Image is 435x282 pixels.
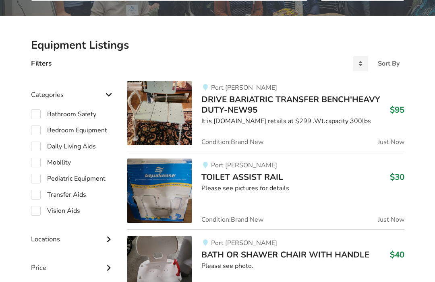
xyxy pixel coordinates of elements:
div: It is [DOMAIN_NAME] retails at $299 .Wt.capacity 300lbs [201,117,404,126]
h3: $30 [390,172,404,183]
span: Port [PERSON_NAME] [211,161,277,170]
span: Condition: Brand New [201,139,263,146]
span: Port [PERSON_NAME] [211,239,277,248]
span: TOILET ASSIST RAIL [201,172,283,183]
h3: $40 [390,250,404,260]
img: bathroom safety-toilet assist rail [127,159,192,223]
div: Categories [31,75,115,103]
span: Condition: Brand New [201,217,263,223]
span: Port [PERSON_NAME] [211,84,277,93]
span: BATH OR SHAWER CHAIR WITH HANDLE [201,249,369,261]
div: Locations [31,219,115,248]
label: Bedroom Equipment [31,126,107,136]
label: Vision Aids [31,206,80,216]
a: bathroom safety-drive bariatric transfer bench'heavy duty-new95Port [PERSON_NAME]DRIVE BARIATRIC ... [127,81,404,152]
h3: $95 [390,105,404,115]
img: bathroom safety-drive bariatric transfer bench'heavy duty-new95 [127,81,192,146]
span: Just Now [378,139,404,146]
h4: Filters [31,59,52,68]
label: Daily Living Aids [31,142,96,152]
div: Sort By [378,61,400,67]
label: Bathroom Safety [31,110,96,119]
div: Please see pictures for details [201,184,404,193]
a: bathroom safety-toilet assist rail Port [PERSON_NAME]TOILET ASSIST RAIL$30Please see pictures for... [127,152,404,230]
div: Please see photo. [201,262,404,271]
label: Transfer Aids [31,190,86,200]
label: Pediatric Equipment [31,174,106,184]
span: DRIVE BARIATRIC TRANSFER BENCH'HEAVY DUTY-NEW95 [201,94,380,116]
span: Just Now [378,217,404,223]
label: Mobility [31,158,71,168]
div: Price [31,248,115,276]
h2: Equipment Listings [31,39,404,53]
